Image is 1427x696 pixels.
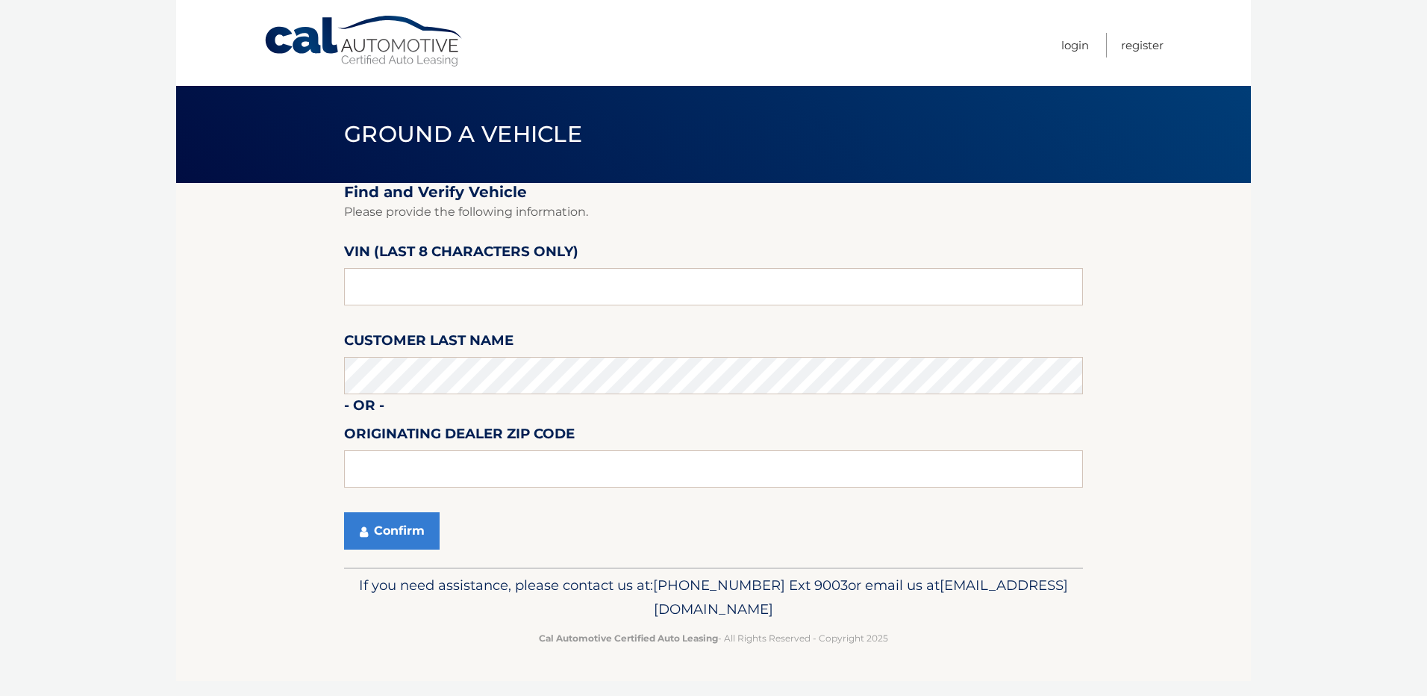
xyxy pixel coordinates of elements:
a: Login [1061,33,1089,58]
label: Originating Dealer Zip Code [344,423,575,450]
p: Please provide the following information. [344,202,1083,223]
label: Customer Last Name [344,329,513,357]
p: If you need assistance, please contact us at: or email us at [354,574,1073,621]
h2: Find and Verify Vehicle [344,183,1083,202]
span: Ground a Vehicle [344,120,582,148]
strong: Cal Automotive Certified Auto Leasing [539,633,718,644]
span: [PHONE_NUMBER] Ext 9003 [653,577,848,594]
label: VIN (last 8 characters only) [344,240,578,268]
button: Confirm [344,512,440,550]
a: Register [1121,33,1164,58]
label: - or - [344,394,384,422]
a: Cal Automotive [263,15,465,68]
p: - All Rights Reserved - Copyright 2025 [354,630,1073,646]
